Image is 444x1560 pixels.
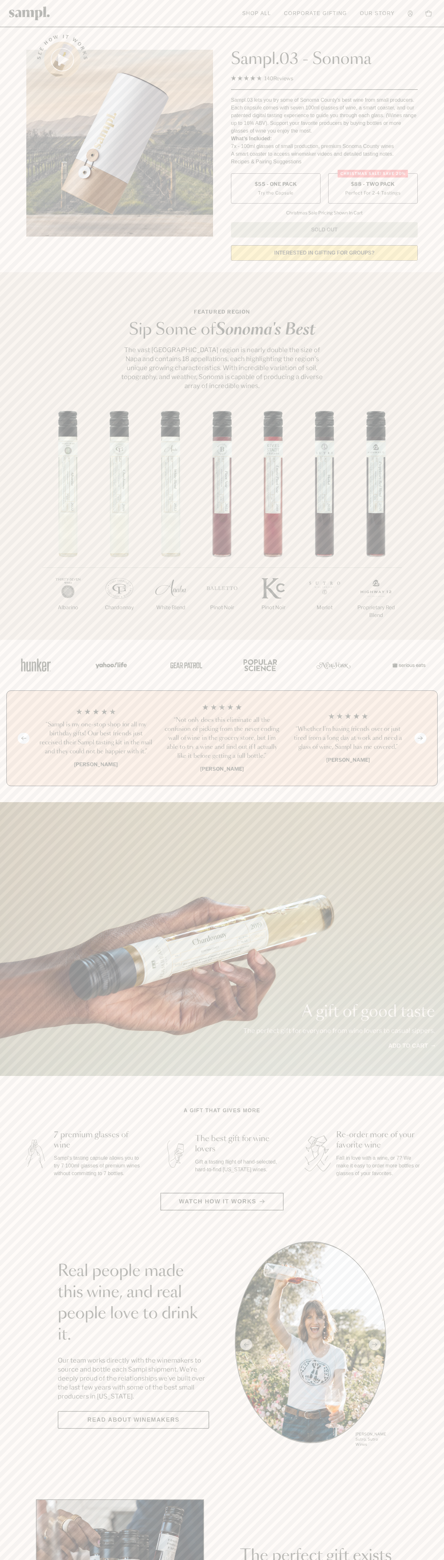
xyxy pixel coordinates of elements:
small: Perfect For 2-4 Tastings [345,189,400,196]
span: 140 [264,75,273,82]
img: Sampl.03 - Sonoma [26,50,213,237]
li: Christmas Sale Pricing Shown In Cart [283,210,366,216]
em: Sonoma's Best [216,322,315,338]
p: A gift of good taste [243,1004,435,1020]
small: Try the Capsule [258,189,294,196]
p: White Blend [145,604,196,611]
h3: “Sampl is my one-stop shop for all my birthday gifts! Our best friends just received their Sampl ... [38,720,154,756]
strong: What’s Included: [231,136,272,141]
img: Artboard_3_0b291449-6e8c-4d07-b2c2-3f3601a19cd1_x450.png [314,651,353,679]
b: [PERSON_NAME] [326,757,370,763]
img: Artboard_4_28b4d326-c26e-48f9-9c80-911f17d6414e_x450.png [240,651,278,679]
button: Previous slide [18,733,30,744]
li: 4 / 7 [196,411,248,632]
a: Our Story [357,6,398,21]
li: Recipes & Pairing Suggestions [231,158,418,166]
li: 7 / 7 [350,411,402,640]
b: [PERSON_NAME] [200,766,244,772]
a: interested in gifting for groups? [231,245,418,261]
p: [PERSON_NAME] Sutro, Sutro Wines [355,1432,386,1447]
h3: The best gift for wine lovers [195,1134,282,1154]
button: Watch how it works [160,1193,284,1210]
button: See how it works [44,42,80,78]
li: 1 / 7 [42,411,94,632]
h1: Sampl.03 - Sonoma [231,50,418,69]
li: 3 / 7 [145,411,196,632]
div: 140Reviews [231,74,293,83]
button: Sold Out [231,222,418,238]
h3: “Not only does this eliminate all the confusion of picking from the never ending wall of wine in ... [164,716,280,761]
a: Shop All [239,6,274,21]
li: 2 / 4 [164,704,280,773]
a: Add to cart [388,1042,435,1050]
li: 7x - 100ml glasses of small production, premium Sonoma County wines [231,143,418,150]
ul: carousel [235,1241,386,1448]
p: Chardonnay [94,604,145,611]
p: Sampl's tasting capsule allows you to try 7 100ml glasses of premium wines without committing to ... [54,1154,141,1177]
p: The perfect gift for everyone from wine lovers to casual sippers. [243,1026,435,1035]
p: Pinot Noir [248,604,299,611]
h2: A gift that gives more [184,1107,260,1114]
p: Merlot [299,604,350,611]
span: $55 - One Pack [255,181,297,188]
h3: Re-order more of your favorite wine [336,1130,423,1150]
button: Next slide [414,733,426,744]
h2: Sip Some of [119,322,325,338]
img: Artboard_6_04f9a106-072f-468a-bdd7-f11783b05722_x450.png [91,651,130,679]
li: 6 / 7 [299,411,350,632]
div: slide 1 [235,1241,386,1448]
p: Our team works directly with the winemakers to source and bottle each Sampl shipment. We’re deepl... [58,1356,209,1401]
div: Christmas SALE! Save 20% [338,170,408,178]
p: Albarino [42,604,94,611]
img: Artboard_7_5b34974b-f019-449e-91fb-745f8d0877ee_x450.png [389,651,427,679]
span: Reviews [273,75,293,82]
h3: “Whether I'm having friends over or just tired from a long day at work and need a glass of wine, ... [290,725,406,752]
li: 3 / 4 [290,704,406,773]
p: Pinot Noir [196,604,248,611]
span: $88 - Two Pack [351,181,395,188]
h3: 7 premium glasses of wine [54,1130,141,1150]
p: Gift a tasting flight of hand-selected, hard-to-find [US_STATE] wines. [195,1158,282,1174]
p: The vast [GEOGRAPHIC_DATA] region is nearly double the size of Napa and contains 18 appellations,... [119,345,325,390]
img: Artboard_1_c8cd28af-0030-4af1-819c-248e302c7f06_x450.png [17,651,55,679]
b: [PERSON_NAME] [74,761,118,767]
a: Read about Winemakers [58,1411,209,1429]
img: Sampl logo [9,6,50,20]
li: 5 / 7 [248,411,299,632]
p: Featured Region [119,308,325,316]
img: Artboard_5_7fdae55a-36fd-43f7-8bfd-f74a06a2878e_x450.png [166,651,204,679]
h2: Real people made this wine, and real people love to drink it. [58,1261,209,1346]
li: A smart coaster to access winemaker videos and detailed tasting notes. [231,150,418,158]
a: Corporate Gifting [281,6,350,21]
p: Proprietary Red Blend [350,604,402,619]
li: 1 / 4 [38,704,154,773]
li: 2 / 7 [94,411,145,632]
p: Fall in love with a wine, or 7? We make it easy to order more bottles or glasses of your favorites. [336,1154,423,1177]
div: Sampl.03 lets you try some of Sonoma County's best wine from small producers. Each capsule comes ... [231,96,418,135]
